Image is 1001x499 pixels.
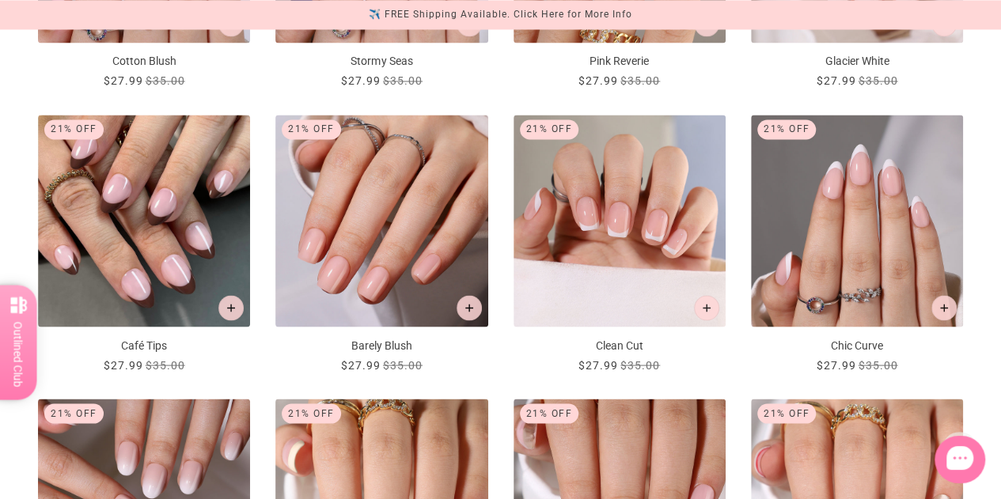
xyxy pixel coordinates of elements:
span: $35.00 [858,358,897,371]
p: Barely Blush [275,337,487,353]
span: $27.99 [104,358,143,371]
button: Add to cart [457,295,482,320]
span: $35.00 [383,74,423,87]
button: Add to cart [694,295,719,320]
span: $35.00 [858,74,897,87]
div: 21% Off [520,403,579,423]
a: Café Tips [38,115,250,373]
span: $35.00 [146,358,185,371]
a: Barely Blush [275,115,487,373]
p: Cotton Blush [38,53,250,70]
span: $27.99 [341,74,381,87]
span: $27.99 [578,358,618,371]
div: 21% Off [757,403,817,423]
span: $35.00 [383,358,423,371]
p: Café Tips [38,337,250,353]
p: Chic Curve [751,337,963,353]
p: Stormy Seas [275,53,487,70]
span: $35.00 [620,74,660,87]
div: 21% Off [44,403,104,423]
span: $27.99 [341,358,381,371]
span: $35.00 [620,358,660,371]
span: $27.99 [104,74,143,87]
p: Clean Cut [514,337,726,353]
div: 21% Off [282,119,341,139]
div: ✈️ FREE Shipping Available. Click Here for More Info [369,6,632,23]
p: Glacier White [751,53,963,70]
button: Add to cart [931,295,957,320]
span: $27.99 [816,74,855,87]
span: $27.99 [578,74,618,87]
div: 21% Off [520,119,579,139]
a: Chic Curve [751,115,963,373]
div: 21% Off [757,119,817,139]
button: Add to cart [218,295,244,320]
span: $27.99 [816,358,855,371]
span: $35.00 [146,74,185,87]
a: Clean Cut [514,115,726,373]
div: 21% Off [44,119,104,139]
p: Pink Reverie [514,53,726,70]
div: 21% Off [282,403,341,423]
